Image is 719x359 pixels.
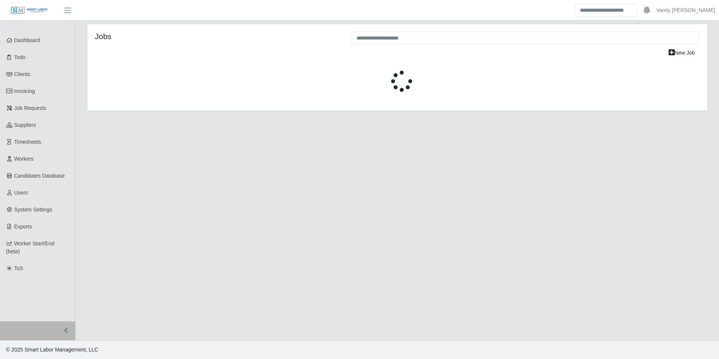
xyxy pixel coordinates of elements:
[14,265,23,271] span: ToS
[14,88,35,94] span: Invoicing
[14,224,32,230] span: Exports
[664,46,700,59] a: New Job
[14,122,36,128] span: Suppliers
[11,6,48,15] img: SLM Logo
[14,37,40,43] span: Dashboard
[14,156,34,162] span: Workers
[14,139,41,145] span: Timesheets
[656,6,715,14] a: Vanity [PERSON_NAME]
[95,32,340,41] h4: Jobs
[6,240,55,254] span: Worker Start/End (beta)
[14,173,65,179] span: Candidates Database
[14,207,52,213] span: System Settings
[6,347,98,353] span: © 2025 Smart Labor Management, LLC
[575,4,637,17] input: Search
[14,105,47,111] span: Job Requests
[14,190,28,196] span: Users
[14,71,30,77] span: Clients
[14,54,26,60] span: Todo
